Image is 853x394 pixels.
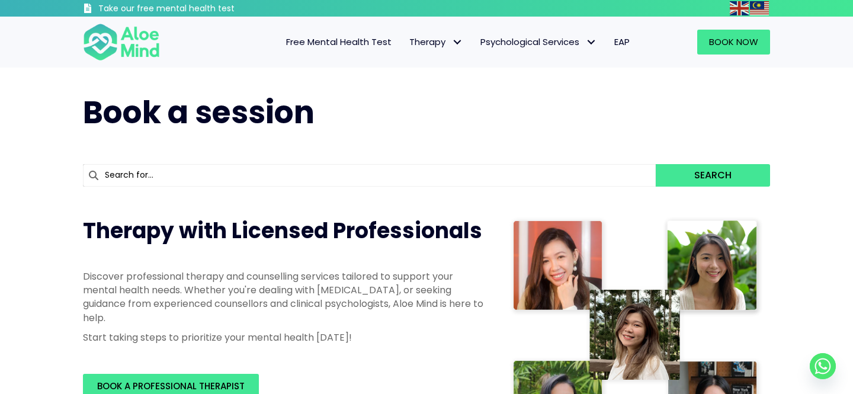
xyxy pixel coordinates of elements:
img: ms [750,1,769,15]
span: Book Now [709,36,758,48]
img: en [730,1,749,15]
img: Aloe mind Logo [83,23,160,62]
span: Free Mental Health Test [286,36,392,48]
span: Therapy: submenu [448,34,466,51]
a: Free Mental Health Test [277,30,400,55]
span: Psychological Services: submenu [582,34,599,51]
span: Book a session [83,91,315,134]
input: Search for... [83,164,656,187]
nav: Menu [175,30,639,55]
h3: Take our free mental health test [98,3,298,15]
a: Take our free mental health test [83,3,298,17]
a: Malay [750,1,770,15]
button: Search [656,164,770,187]
span: Psychological Services [480,36,597,48]
a: TherapyTherapy: submenu [400,30,472,55]
span: BOOK A PROFESSIONAL THERAPIST [97,380,245,392]
a: Whatsapp [810,353,836,379]
a: Book Now [697,30,770,55]
span: Therapy [409,36,463,48]
span: EAP [614,36,630,48]
a: EAP [605,30,639,55]
p: Start taking steps to prioritize your mental health [DATE]! [83,331,486,344]
span: Therapy with Licensed Professionals [83,216,482,246]
a: Psychological ServicesPsychological Services: submenu [472,30,605,55]
a: English [730,1,750,15]
p: Discover professional therapy and counselling services tailored to support your mental health nee... [83,270,486,325]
